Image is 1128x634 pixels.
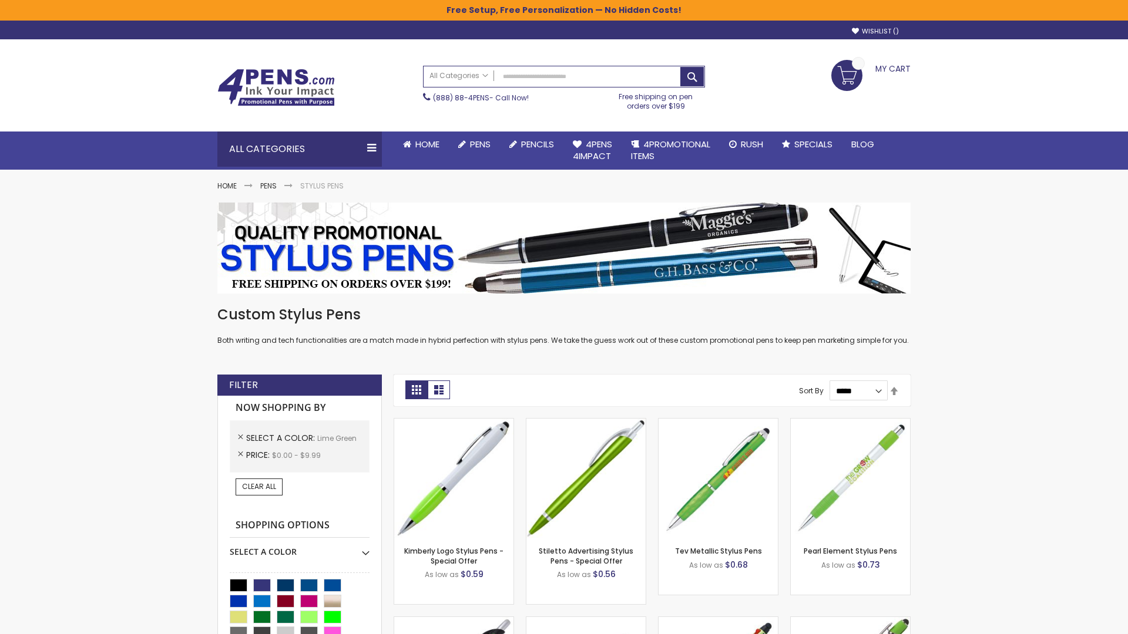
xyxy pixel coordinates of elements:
[720,131,773,157] a: Rush
[725,559,748,571] span: $0.68
[449,131,500,157] a: Pens
[300,181,344,191] strong: Stylus Pens
[791,616,910,626] a: 4P-MS8B-Lime Green
[424,66,494,86] a: All Categories
[260,181,277,191] a: Pens
[394,419,513,538] img: Kimberly Logo Stylus Pens-Lime Green
[246,449,272,461] span: Price
[573,138,612,162] span: 4Pens 4impact
[500,131,563,157] a: Pencils
[229,379,258,392] strong: Filter
[217,69,335,106] img: 4Pens Custom Pens and Promotional Products
[317,433,357,443] span: Lime Green
[217,305,911,324] h1: Custom Stylus Pens
[689,560,723,570] span: As low as
[851,138,874,150] span: Blog
[433,93,489,103] a: (888) 88-4PENS
[425,569,459,579] span: As low as
[404,546,503,565] a: Kimberly Logo Stylus Pens - Special Offer
[773,131,842,157] a: Specials
[675,546,762,556] a: Tev Metallic Stylus Pens
[659,616,778,626] a: Orbitor 4 Color Assorted Ink Metallic Stylus Pens-Lime Green
[461,568,484,580] span: $0.59
[791,418,910,428] a: Pearl Element Stylus Pens-Lime Green
[526,419,646,538] img: Stiletto Advertising Stylus Pens-Lime Green
[394,616,513,626] a: Story Stylus Custom Pen-Lime Green
[217,203,911,294] img: Stylus Pens
[526,616,646,626] a: Cyber Stylus 0.7mm Fine Point Gel Grip Pen-Lime Green
[791,419,910,538] img: Pearl Element Stylus Pens-Lime Green
[659,418,778,428] a: Tev Metallic Stylus Pens-Lime Green
[539,546,633,565] a: Stiletto Advertising Stylus Pens - Special Offer
[429,71,488,80] span: All Categories
[217,181,237,191] a: Home
[622,131,720,170] a: 4PROMOTIONALITEMS
[415,138,439,150] span: Home
[521,138,554,150] span: Pencils
[659,419,778,538] img: Tev Metallic Stylus Pens-Lime Green
[217,305,911,346] div: Both writing and tech functionalities are a match made in hybrid perfection with stylus pens. We ...
[557,569,591,579] span: As low as
[217,131,382,167] div: All Categories
[470,138,491,150] span: Pens
[799,386,824,396] label: Sort By
[741,138,763,150] span: Rush
[852,27,899,36] a: Wishlist
[236,478,283,495] a: Clear All
[607,87,706,111] div: Free shipping on pen orders over $199
[821,560,855,570] span: As low as
[526,418,646,428] a: Stiletto Advertising Stylus Pens-Lime Green
[230,513,370,538] strong: Shopping Options
[794,138,832,150] span: Specials
[230,538,370,558] div: Select A Color
[394,131,449,157] a: Home
[804,546,897,556] a: Pearl Element Stylus Pens
[242,481,276,491] span: Clear All
[563,131,622,170] a: 4Pens4impact
[593,568,616,580] span: $0.56
[405,380,428,399] strong: Grid
[246,432,317,444] span: Select A Color
[230,396,370,420] strong: Now Shopping by
[842,131,884,157] a: Blog
[272,450,321,460] span: $0.00 - $9.99
[394,418,513,428] a: Kimberly Logo Stylus Pens-Lime Green
[433,93,529,103] span: - Call Now!
[631,138,710,162] span: 4PROMOTIONAL ITEMS
[857,559,880,571] span: $0.73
